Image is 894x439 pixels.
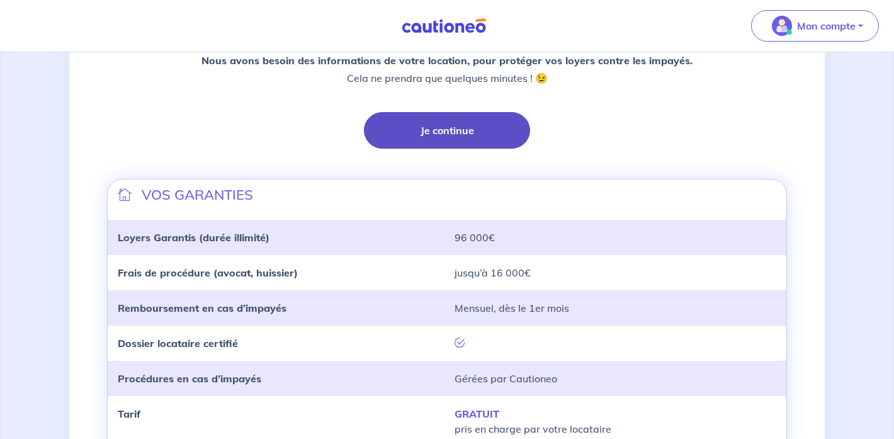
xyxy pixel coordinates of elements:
strong: Tarif [118,408,140,420]
strong: Procédures en cas d’impayés [118,372,261,385]
p: Mon compte [797,18,856,33]
p: Cela ne prendra que quelques minutes ! 😉 [201,52,693,87]
p: VOS GARANTIES [142,185,253,205]
p: jusqu’à 16 000€ [455,265,776,280]
p: pris en charge par votre locataire [455,406,776,436]
p: Gérées par Cautioneo [455,371,776,386]
button: illu_account_valid_menu.svgMon compte [751,10,879,42]
img: illu_account_valid_menu.svg [772,16,792,36]
strong: Nous avons besoin des informations de votre location, pour protéger vos loyers contre les impayés. [201,54,693,67]
button: Je continue [364,112,530,149]
p: 96 000€ [455,230,776,245]
img: Cautioneo [397,18,491,34]
strong: GRATUIT [455,408,499,420]
p: Mensuel, dès le 1er mois [455,300,776,316]
strong: Remboursement en cas d’impayés [118,302,286,314]
strong: Dossier locataire certifié [118,337,238,350]
strong: Loyers Garantis (durée illimité) [118,231,269,244]
strong: Frais de procédure (avocat, huissier) [118,266,298,279]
